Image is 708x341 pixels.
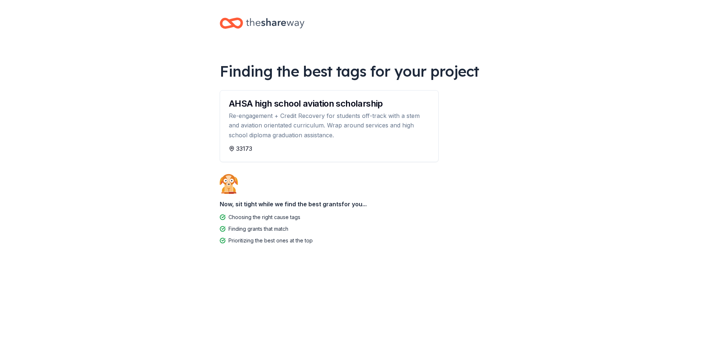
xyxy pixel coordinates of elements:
div: Finding the best tags for your project [220,61,488,81]
div: Finding grants that match [228,225,288,233]
div: Prioritizing the best ones at the top [228,236,313,245]
div: AHSA high school aviation scholarship [229,99,430,108]
div: Choosing the right cause tags [228,213,300,222]
img: Dog waiting patiently [220,174,238,194]
div: Re-engagement + Credit Recovery for students off-track with a stem and aviation orientated curric... [229,111,430,140]
div: Now, sit tight while we find the best grants for you... [220,197,488,211]
div: 33173 [229,144,430,153]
